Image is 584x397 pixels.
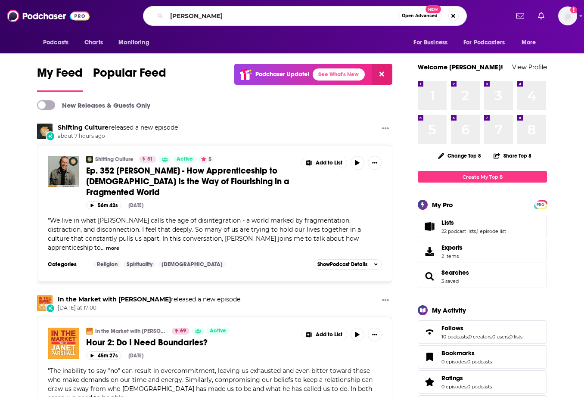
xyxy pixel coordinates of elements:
a: Bookmarks [421,351,438,363]
a: Show notifications dropdown [534,9,548,23]
button: Show More Button [379,124,392,134]
span: Ratings [441,374,463,382]
a: Spirituality [123,261,156,268]
span: Popular Feed [93,65,166,85]
img: Ep. 352 Heath Hardesty - How Apprenticeship to Jesus Is the Way of Flourishing in a Fragmented World [48,156,79,187]
a: 69 [172,328,189,335]
button: ShowPodcast Details [314,259,382,270]
span: Ep. 352 [PERSON_NAME] - How Apprenticeship to [DEMOGRAPHIC_DATA] Is the Way of Flourishing in a F... [86,165,289,198]
a: Searches [441,269,469,276]
span: Ratings [418,370,547,394]
button: Show More Button [302,156,347,170]
button: 5 [199,156,214,163]
button: Show More Button [368,156,382,170]
a: Welcome [PERSON_NAME]! [418,63,503,71]
span: Searches [418,265,547,288]
span: ... [101,244,105,251]
a: Religion [93,261,121,268]
a: Ratings [441,374,492,382]
a: 0 podcasts [467,384,492,390]
span: , [466,384,467,390]
a: PRO [535,201,546,208]
span: Add to List [316,332,342,338]
button: 45m 27s [86,351,121,360]
a: Follows [441,324,522,332]
a: 0 episodes [441,384,466,390]
a: 0 episodes [441,359,466,365]
span: Podcasts [43,37,68,49]
button: more [106,245,119,252]
a: 0 users [492,334,509,340]
a: In the Market with Janet Parshall [37,295,53,311]
img: Podchaser - Follow, Share and Rate Podcasts [7,8,90,24]
a: Bookmarks [441,349,492,357]
a: View Profile [512,63,547,71]
span: Logged in as shcarlos [558,6,577,25]
a: Shifting Culture [86,156,93,163]
a: Shifting Culture [58,124,109,131]
img: Hour 2: Do I Need Boundaries? [48,328,79,359]
span: 51 [147,155,153,164]
a: 1 episode list [477,228,506,234]
span: [DATE] at 17:00 [58,304,240,312]
a: [DEMOGRAPHIC_DATA] [158,261,226,268]
span: Active [177,155,193,164]
a: My Feed [37,65,83,92]
a: 51 [139,156,156,163]
span: 69 [180,327,186,335]
button: open menu [458,34,517,51]
a: Exports [418,240,547,263]
span: , [476,228,477,234]
button: 56m 42s [86,201,121,209]
span: " [48,217,361,251]
a: Charts [79,34,108,51]
span: about 7 hours ago [58,133,178,140]
a: 22 podcast lists [441,228,476,234]
div: [DATE] [128,353,143,359]
a: Lists [421,220,438,233]
span: , [466,359,467,365]
span: For Business [413,37,447,49]
span: Show Podcast Details [317,261,367,267]
button: Share Top 8 [493,147,532,164]
a: 3 saved [441,278,459,284]
span: Active [210,327,226,335]
a: Popular Feed [93,65,166,92]
p: Podchaser Update! [255,71,309,78]
span: Bookmarks [441,349,475,357]
a: Hour 2: Do I Need Boundaries? [86,337,295,348]
span: My Feed [37,65,83,85]
a: In the Market with Janet Parshall [86,328,93,335]
a: 0 podcasts [467,359,492,365]
span: More [522,37,536,49]
span: Open Advanced [402,14,438,18]
button: Open AdvancedNew [398,11,441,21]
a: Follows [421,326,438,338]
span: , [491,334,492,340]
span: Follows [441,324,463,332]
a: New Releases & Guests Only [37,100,150,110]
a: Shifting Culture [95,156,134,163]
span: We live in what [PERSON_NAME] calls the age of disintegration - a world marked by fragmentation, ... [48,217,361,251]
button: Change Top 8 [433,150,486,161]
a: 0 creators [469,334,491,340]
a: Searches [421,270,438,282]
img: Shifting Culture [37,124,53,139]
span: For Podcasters [463,37,505,49]
a: In the Market with Janet Parshall [58,295,171,303]
a: In the Market with [PERSON_NAME] [95,328,166,335]
span: Follows [418,320,547,344]
button: open menu [407,34,458,51]
a: See What's New [313,68,365,81]
span: New [426,5,441,13]
span: Bookmarks [418,345,547,369]
a: Ratings [421,376,438,388]
button: Show More Button [302,328,347,341]
a: Show notifications dropdown [513,9,528,23]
